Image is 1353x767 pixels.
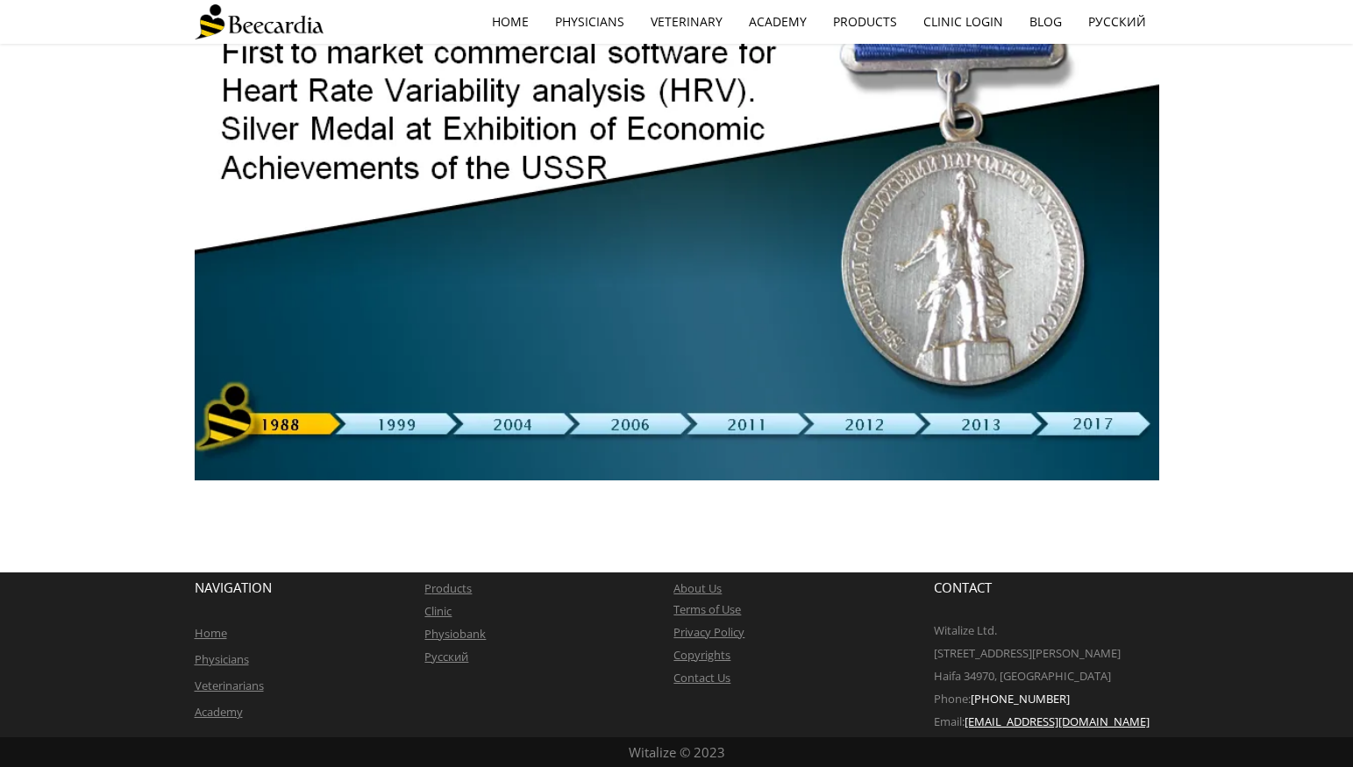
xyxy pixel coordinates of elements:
[673,647,730,663] a: Copyrights
[424,580,431,596] a: P
[195,4,324,39] img: Beecardia
[910,2,1016,42] a: Clinic Login
[934,579,992,596] span: CONTACT
[820,2,910,42] a: Products
[479,2,542,42] a: home
[934,645,1121,661] span: [STREET_ADDRESS][PERSON_NAME]
[673,624,744,640] a: Privacy Policy
[629,743,725,761] span: Witalize © 2023
[965,714,1150,729] a: [EMAIL_ADDRESS][DOMAIN_NAME]
[1075,2,1159,42] a: Русский
[673,670,730,685] a: Contact Us
[934,714,965,729] span: Email:
[1016,2,1075,42] a: Blog
[736,2,820,42] a: Academy
[195,625,227,641] a: Home
[195,678,264,693] a: Veterinarians
[431,580,472,596] a: roducts
[542,2,637,42] a: Physicians
[934,668,1111,684] span: Haifa 34970, [GEOGRAPHIC_DATA]
[195,651,249,667] a: Physicians
[424,649,468,664] a: Русский
[424,626,486,642] a: Physiobank
[637,2,736,42] a: Veterinary
[424,603,452,619] a: Clinic
[971,691,1070,707] span: [PHONE_NUMBER]
[195,579,272,596] span: NAVIGATION
[934,622,997,638] span: Witalize Ltd.
[934,691,971,707] span: Phone:
[195,704,243,720] a: Academy
[673,601,741,617] a: Terms of Use
[673,580,722,596] a: About Us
